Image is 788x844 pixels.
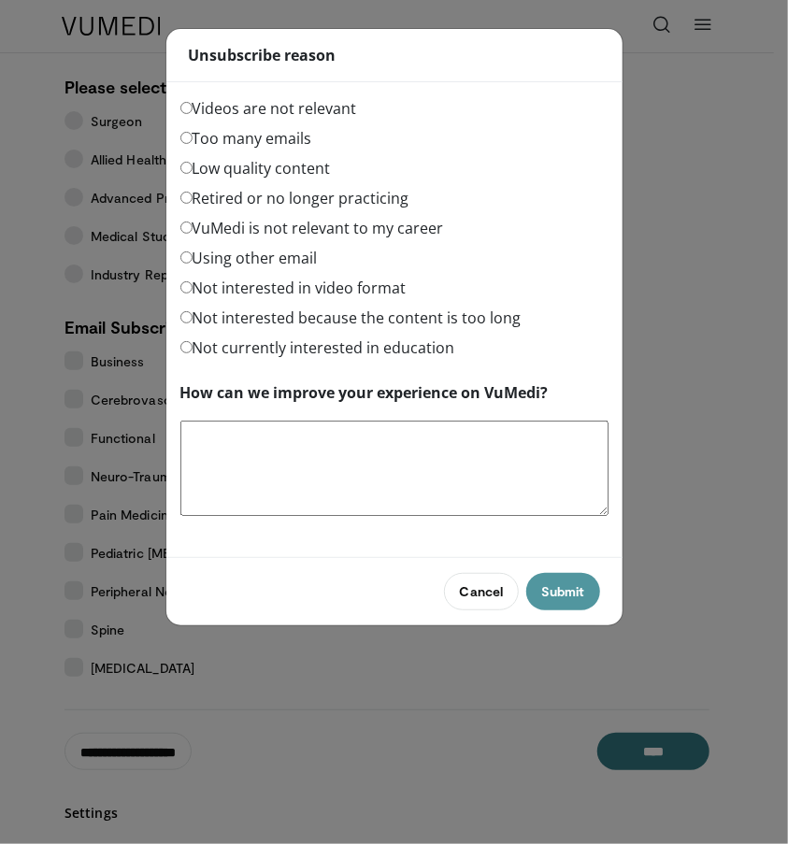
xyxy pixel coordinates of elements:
label: How can we improve your experience on VuMedi? [180,381,549,404]
input: Using other email [180,251,193,264]
strong: Unsubscribe reason [189,44,337,66]
label: Retired or no longer practicing [180,187,409,209]
input: Not interested in video format [180,281,193,293]
label: Not interested because the content is too long [180,307,522,329]
label: Videos are not relevant [180,97,357,120]
input: Low quality content [180,162,193,174]
input: VuMedi is not relevant to my career [180,222,193,234]
label: VuMedi is not relevant to my career [180,217,444,239]
label: Low quality content [180,157,331,179]
input: Videos are not relevant [180,102,193,114]
label: Not currently interested in education [180,336,455,359]
button: Submit [526,573,599,610]
input: Too many emails [180,132,193,144]
label: Not interested in video format [180,277,407,299]
label: Using other email [180,247,318,269]
button: Cancel [444,573,519,610]
input: Not interested because the content is too long [180,311,193,323]
input: Not currently interested in education [180,341,193,353]
input: Retired or no longer practicing [180,192,193,204]
label: Too many emails [180,127,312,150]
